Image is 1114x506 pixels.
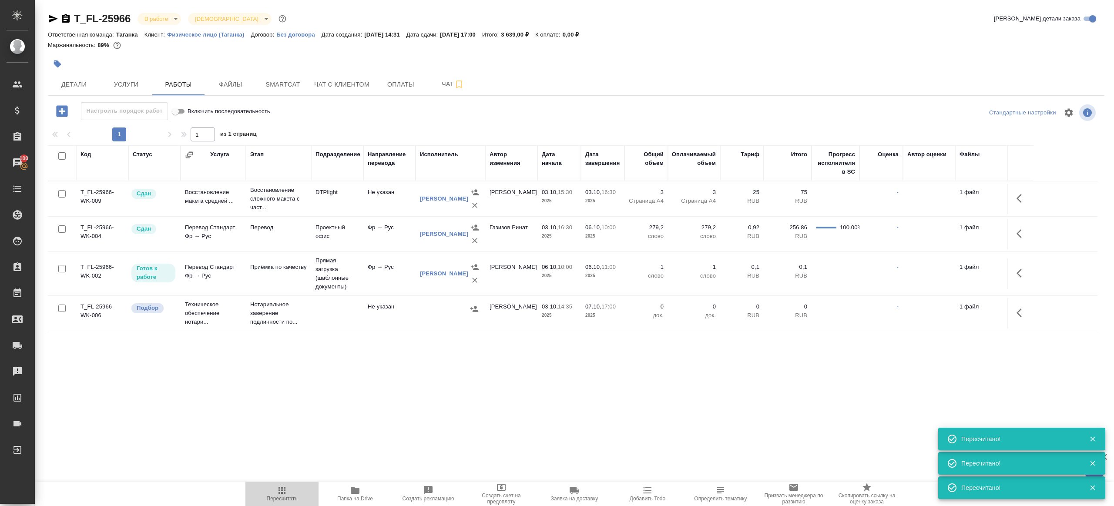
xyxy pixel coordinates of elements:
[672,302,716,311] p: 0
[840,223,855,232] div: 100.00%
[363,184,416,214] td: Не указан
[363,219,416,249] td: Фр → Рус
[1084,435,1101,443] button: Закрыть
[116,31,144,38] p: Таганка
[277,13,288,24] button: Доп статусы указывают на важность/срочность заказа
[558,303,572,310] p: 14:35
[250,150,264,159] div: Этап
[468,274,481,287] button: Удалить
[319,482,392,506] button: Папка на Drive
[220,129,257,141] span: из 1 страниц
[725,263,759,271] p: 0,1
[403,496,454,502] span: Создать рекламацию
[137,189,151,198] p: Сдан
[74,13,131,24] a: T_FL-25966
[468,261,481,274] button: Назначить
[629,263,664,271] p: 1
[181,184,246,214] td: Восстановление макета средней ...
[2,152,33,174] a: 100
[542,303,558,310] p: 03.10,
[368,150,411,168] div: Направление перевода
[420,195,468,202] a: [PERSON_NAME]
[725,223,759,232] p: 0,92
[364,31,406,38] p: [DATE] 14:31
[542,150,577,168] div: Дата начала
[485,258,537,289] td: [PERSON_NAME]
[97,42,111,48] p: 89%
[380,79,422,90] span: Оплаты
[672,197,716,205] p: Страница А4
[363,258,416,289] td: Фр → Рус
[757,482,830,506] button: Призвать менеджера по развитию
[725,232,759,241] p: RUB
[48,13,58,24] button: Скопировать ссылку для ЯМессенджера
[897,224,899,231] a: -
[961,459,1076,468] div: Пересчитано!
[725,271,759,280] p: RUB
[768,223,807,232] p: 256,86
[322,31,364,38] p: Дата создания:
[1011,263,1032,284] button: Здесь прячутся важные кнопки
[960,150,980,159] div: Файлы
[558,189,572,195] p: 15:30
[81,150,91,159] div: Код
[440,31,482,38] p: [DATE] 17:00
[420,150,458,159] div: Исполнитель
[994,14,1080,23] span: [PERSON_NAME] детали заказа
[878,150,899,159] div: Оценка
[672,223,716,232] p: 279,2
[485,298,537,328] td: [PERSON_NAME]
[960,302,1003,311] p: 1 файл
[48,31,116,38] p: Ответственная команда:
[137,304,158,312] p: Подбор
[741,150,759,159] div: Тариф
[535,31,563,38] p: К оплате:
[420,231,468,237] a: [PERSON_NAME]
[111,40,123,51] button: 331.96 RUB;
[420,270,468,277] a: [PERSON_NAME]
[392,482,465,506] button: Создать рекламацию
[725,311,759,320] p: RUB
[250,263,307,271] p: Приёмка по качеству
[672,263,716,271] p: 1
[694,496,747,502] span: Определить тематику
[538,482,611,506] button: Заявка на доставку
[1011,188,1032,209] button: Здесь прячутся важные кнопки
[188,107,270,116] span: Включить последовательность
[465,482,538,506] button: Создать счет на предоплату
[468,302,481,315] button: Назначить
[542,232,577,241] p: 2025
[1079,104,1097,121] span: Посмотреть информацию
[585,150,620,168] div: Дата завершения
[558,264,572,270] p: 10:00
[167,31,251,38] p: Физическое лицо (Таганка)
[245,482,319,506] button: Пересчитать
[192,15,261,23] button: [DEMOGRAPHIC_DATA]
[629,302,664,311] p: 0
[585,271,620,280] p: 2025
[485,219,537,249] td: Газизов Ринат
[1011,302,1032,323] button: Здесь прячутся важные кнопки
[611,482,684,506] button: Добавить Todo
[768,232,807,241] p: RUB
[907,150,946,159] div: Автор оценки
[1084,459,1101,467] button: Закрыть
[558,224,572,231] p: 16:30
[629,311,664,320] p: док.
[725,302,759,311] p: 0
[1058,102,1079,123] span: Настроить таблицу
[48,42,97,48] p: Маржинальность:
[684,482,757,506] button: Определить тематику
[337,496,373,502] span: Папка на Drive
[542,197,577,205] p: 2025
[961,435,1076,443] div: Пересчитано!
[672,271,716,280] p: слово
[897,189,899,195] a: -
[672,232,716,241] p: слово
[468,221,481,234] button: Назначить
[181,258,246,289] td: Перевод Стандарт Фр → Рус
[585,303,601,310] p: 07.10,
[14,154,34,163] span: 100
[262,79,304,90] span: Smartcat
[672,311,716,320] p: док.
